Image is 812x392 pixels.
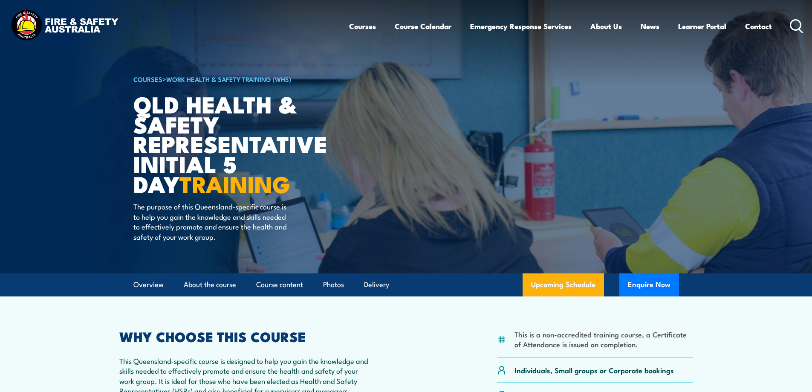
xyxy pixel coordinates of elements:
a: Upcoming Schedule [523,273,604,296]
a: Delivery [364,273,389,296]
a: Course Calendar [395,15,451,38]
a: Contact [745,15,772,38]
p: The purpose of this Queensland-specific course is to help you gain the knowledge and skills neede... [133,201,289,241]
strong: TRAINING [179,166,290,201]
button: Enquire Now [619,273,679,296]
a: Work Health & Safety Training (WHS) [166,74,291,84]
a: Emergency Response Services [470,15,572,38]
li: This is a non-accredited training course, a Certificate of Attendance is issued on completion. [514,329,693,349]
a: Learner Portal [678,15,726,38]
h1: QLD Health & Safety Representative Initial 5 Day [133,94,344,194]
p: Individuals, Small groups or Corporate bookings [514,365,674,375]
a: Course content [256,273,303,296]
a: About Us [590,15,622,38]
a: Overview [133,273,164,296]
a: About the course [184,273,236,296]
a: Photos [323,273,344,296]
a: Courses [349,15,376,38]
h2: WHY CHOOSE THIS COURSE [119,330,368,342]
h6: > [133,74,344,84]
a: COURSES [133,74,162,84]
a: News [641,15,659,38]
